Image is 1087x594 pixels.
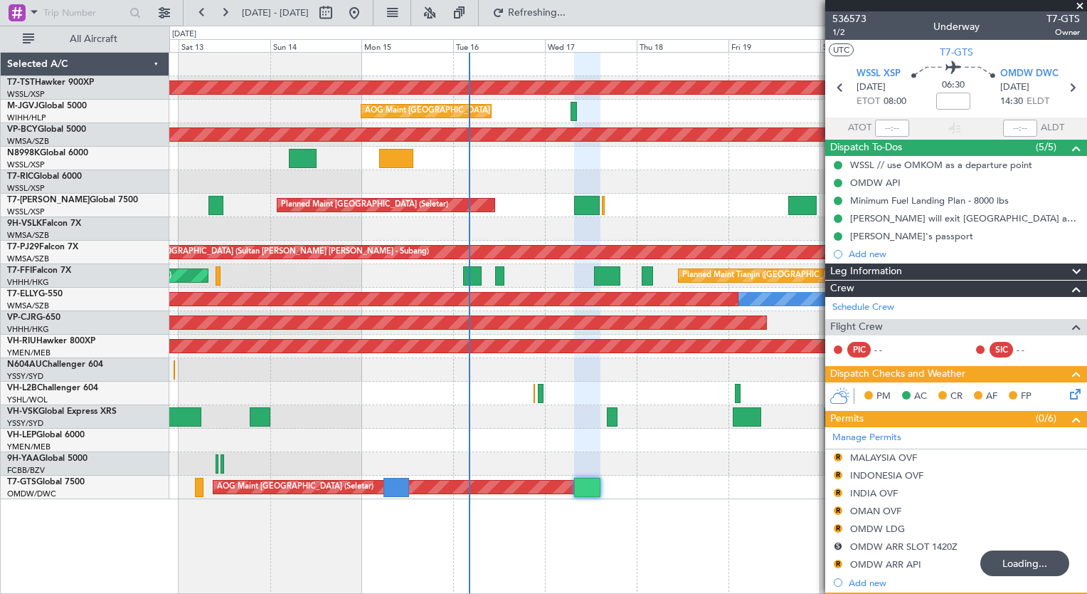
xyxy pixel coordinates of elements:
a: T7-[PERSON_NAME]Global 7500 [7,196,138,204]
div: Tue 16 [453,39,545,52]
span: [DATE] - [DATE] [242,6,309,19]
span: [DATE] [857,80,886,95]
span: ELDT [1027,95,1049,109]
div: PIC [847,342,871,358]
span: VH-RIU [7,337,36,345]
span: T7-GTS [1046,11,1080,26]
span: T7-ELLY [7,290,38,298]
a: T7-TSTHawker 900XP [7,78,94,87]
a: 9H-YAAGlobal 5000 [7,454,88,463]
span: ETOT [857,95,880,109]
div: OMDW LDG [850,523,905,535]
div: [DATE] [172,28,196,41]
span: N604AU [7,360,42,369]
span: Leg Information [830,264,902,280]
input: Trip Number [43,2,125,24]
a: WSSL/XSP [7,207,45,217]
a: YSHL/WOL [7,395,48,405]
a: WMSA/SZB [7,136,49,147]
div: Mon 15 [361,39,453,52]
a: VH-L2BChallenger 604 [7,384,98,392]
span: 08:00 [884,95,906,109]
span: [DATE] [1000,80,1029,95]
a: WSSL/XSP [7,183,45,194]
a: N8998KGlobal 6000 [7,149,88,157]
a: WIHH/HLP [7,113,46,123]
a: VH-RIUHawker 800XP [7,337,95,345]
span: AC [914,390,927,404]
a: T7-FFIFalcon 7X [7,266,71,275]
span: AF [986,390,997,404]
div: Planned Maint [GEOGRAPHIC_DATA] (Seletar) [281,194,448,216]
div: MALAYSIA OVF [850,452,917,464]
a: WMSA/SZB [7,254,49,264]
span: OMDW DWC [1000,67,1059,81]
div: OMAN OVF [850,505,901,517]
span: 1/2 [832,26,866,38]
div: - - [874,343,906,356]
div: OMDW API [850,177,901,189]
span: FP [1021,390,1032,404]
button: Refreshing... [486,1,571,24]
span: PM [876,390,891,404]
span: T7-PJ29 [7,243,39,251]
a: YMEN/MEB [7,442,51,452]
a: M-JGVJGlobal 5000 [7,102,87,110]
a: T7-GTSGlobal 7500 [7,478,85,486]
span: Dispatch To-Dos [830,140,902,156]
div: Sat 20 [820,39,912,52]
div: AOG Maint [GEOGRAPHIC_DATA] (Seletar) [217,476,373,498]
span: N8998K [7,149,40,157]
a: VP-CJRG-650 [7,313,60,322]
span: WSSL XSP [857,67,901,81]
div: Sun 14 [270,39,362,52]
div: Planned Maint [GEOGRAPHIC_DATA] (Sultan [PERSON_NAME] [PERSON_NAME] - Subang) [97,241,429,263]
a: VH-VSKGlobal Express XRS [7,407,117,416]
a: YSSY/SYD [7,418,43,429]
a: VP-BCYGlobal 5000 [7,125,86,134]
div: OMDW ARR API [850,558,921,570]
a: YMEN/MEB [7,348,51,358]
a: YSSY/SYD [7,371,43,382]
a: VHHH/HKG [7,277,49,288]
div: Wed 17 [545,39,637,52]
div: Loading... [980,551,1069,576]
span: ATOT [848,121,871,135]
div: - - [1017,343,1049,356]
div: WSSL // use OMKOM as a departure point [850,159,1032,171]
div: Underway [933,19,980,34]
div: Fri 19 [728,39,820,52]
span: VP-CJR [7,313,36,322]
span: 536573 [832,11,866,26]
button: UTC [829,43,854,56]
a: WMSA/SZB [7,301,49,311]
a: Schedule Crew [832,301,894,315]
span: VP-BCY [7,125,38,134]
span: T7-GTS [7,478,36,486]
a: VH-LEPGlobal 6000 [7,431,85,439]
div: Minimum Fuel Landing Plan - 8000 lbs [850,194,1009,207]
span: T7-GTS [940,45,973,60]
span: T7-FFI [7,266,32,275]
span: Refreshing... [507,8,567,18]
button: R [834,489,842,497]
div: Add new [849,577,1080,589]
span: Permits [830,411,864,427]
a: T7-RICGlobal 6000 [7,172,82,181]
div: OMDW ARR SLOT 1420Z [850,541,958,553]
span: 9H-YAA [7,454,39,463]
span: Dispatch Checks and Weather [830,366,965,382]
span: ALDT [1041,121,1064,135]
span: All Aircraft [37,34,150,44]
span: VH-VSK [7,407,38,416]
span: 9H-VSLK [7,219,42,228]
span: (5/5) [1036,140,1056,155]
a: WSSL/XSP [7,160,45,170]
input: --:-- [875,120,909,137]
span: M-JGVJ [7,102,38,110]
a: OMDW/DWC [7,489,56,499]
div: Add new [849,248,1080,260]
button: S [834,542,842,551]
div: AOG Maint [GEOGRAPHIC_DATA] (Halim Intl) [365,100,531,122]
span: T7-RIC [7,172,33,181]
